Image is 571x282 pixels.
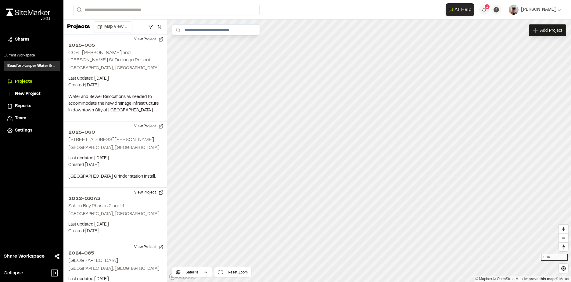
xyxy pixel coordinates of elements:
[68,42,162,49] h2: 2025-005
[15,115,26,122] span: Team
[493,277,523,281] a: OpenStreetMap
[475,277,492,281] a: Mapbox
[555,277,569,281] a: Maxar
[6,9,50,16] img: rebrand.png
[169,273,196,280] a: Mapbox logo
[68,211,162,218] p: [GEOGRAPHIC_DATA], [GEOGRAPHIC_DATA]
[68,221,162,228] p: Last updated: [DATE]
[68,65,162,72] p: [GEOGRAPHIC_DATA], [GEOGRAPHIC_DATA]
[7,78,56,85] a: Projects
[559,225,568,233] button: Zoom in
[4,253,45,260] span: Share Workspace
[68,129,162,136] h2: 2025-060
[15,91,41,97] span: New Project
[73,5,84,15] button: Search
[559,264,568,273] button: Find my location
[541,254,568,261] div: 10 mi
[68,51,152,62] h2: COB- [PERSON_NAME] and [PERSON_NAME] St Drainage Project.
[131,121,167,131] button: View Project
[4,53,60,58] p: Current Workspace
[68,162,162,168] p: Created: [DATE]
[7,127,56,134] a: Settings
[7,63,56,69] h3: Beaufort-Jasper Water & Sewer Authority
[68,145,162,151] p: [GEOGRAPHIC_DATA], [GEOGRAPHIC_DATA]
[68,250,162,257] h2: 2024-085
[446,3,477,16] div: Open AI Assistant
[509,5,561,15] button: [PERSON_NAME]
[7,115,56,122] a: Team
[67,23,90,31] p: Projects
[68,173,162,180] p: [GEOGRAPHIC_DATA] Grinder station install.
[131,34,167,44] button: View Project
[131,242,167,252] button: View Project
[68,75,162,82] p: Last updated: [DATE]
[15,36,29,43] span: Shares
[15,103,31,110] span: Reports
[68,204,124,208] h2: Salem Bay Phases 2 and 4
[509,5,519,15] img: User
[524,277,555,281] a: Map feedback
[131,188,167,197] button: View Project
[68,228,162,235] p: Created: [DATE]
[454,6,472,13] span: AI Help
[479,5,489,15] button: 1
[15,127,32,134] span: Settings
[68,258,118,263] h2: [GEOGRAPHIC_DATA]
[68,195,162,202] h2: 2022-010A3
[68,155,162,162] p: Last updated: [DATE]
[15,78,32,85] span: Projects
[167,20,571,282] canvas: Map
[486,4,488,9] span: 1
[68,138,154,142] h2: [STREET_ADDRESS][PERSON_NAME]
[68,266,162,272] p: [GEOGRAPHIC_DATA], [GEOGRAPHIC_DATA]
[7,103,56,110] a: Reports
[521,6,556,13] span: [PERSON_NAME]
[446,3,474,16] button: Open AI Assistant
[7,91,56,97] a: New Project
[68,82,162,89] p: Created: [DATE]
[6,16,50,22] div: Oh geez...please don't...
[559,233,568,242] button: Zoom out
[7,36,56,43] a: Shares
[68,94,162,114] p: Water and Sewer Relocations as needed to accommodate the new drainage infrastructure in downtown ...
[172,267,212,277] button: Satellite
[214,267,251,277] button: Reset Zoom
[540,27,562,33] span: Add Project
[559,242,568,251] button: Reset bearing to north
[4,269,23,277] span: Collapse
